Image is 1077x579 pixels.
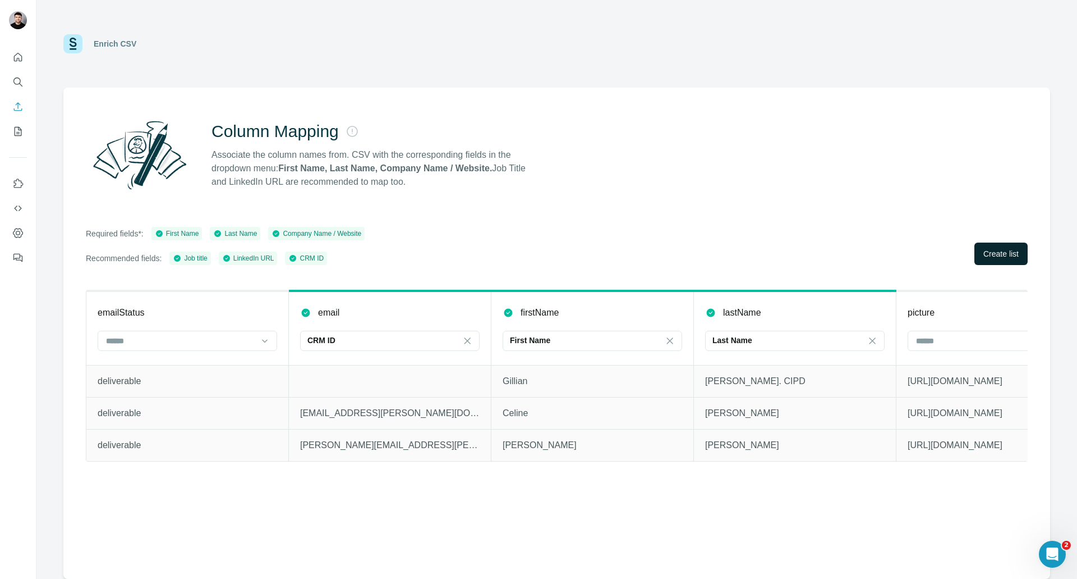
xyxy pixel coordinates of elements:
[705,439,885,452] p: [PERSON_NAME]
[98,306,145,320] p: emailStatus
[9,174,27,194] button: Use Surfe on LinkedIn
[271,229,361,239] div: Company Name / Website
[723,306,761,320] p: lastName
[983,248,1019,259] span: Create list
[705,375,885,388] p: [PERSON_NAME]. CIPD
[705,407,885,420] p: [PERSON_NAME]
[213,229,257,239] div: Last Name
[712,335,752,346] p: Last Name
[86,115,194,195] img: Surfe Illustration - Column Mapping
[503,407,682,420] p: Celine
[98,375,277,388] p: deliverable
[1039,541,1066,568] iframe: Intercom live chat
[211,121,339,142] h2: Column Mapping
[9,11,27,29] img: Avatar
[1062,541,1071,550] span: 2
[94,38,136,49] div: Enrich CSV
[9,121,27,142] button: My lists
[318,306,339,320] p: email
[9,97,27,117] button: Enrich CSV
[503,375,682,388] p: Gillian
[211,148,536,189] p: Associate the column names from. CSV with the corresponding fields in the dropdown menu: Job Titl...
[307,335,335,346] p: CRM ID
[98,407,277,420] p: deliverable
[9,248,27,268] button: Feedback
[63,34,82,53] img: Surfe Logo
[278,163,492,173] strong: First Name, Last Name, Company Name / Website.
[300,407,480,420] p: [EMAIL_ADDRESS][PERSON_NAME][DOMAIN_NAME]
[9,72,27,92] button: Search
[9,47,27,67] button: Quick start
[9,198,27,218] button: Use Surfe API
[86,228,144,239] p: Required fields*:
[155,229,199,239] div: First Name
[300,439,480,452] p: [PERSON_NAME][EMAIL_ADDRESS][PERSON_NAME][DOMAIN_NAME]
[974,243,1028,265] button: Create list
[9,223,27,243] button: Dashboard
[288,253,324,263] div: CRM ID
[86,253,162,264] p: Recommended fields:
[222,253,274,263] div: LinkedIn URL
[173,253,207,263] div: Job title
[98,439,277,452] p: deliverable
[908,306,935,320] p: picture
[521,306,559,320] p: firstName
[503,439,682,452] p: [PERSON_NAME]
[510,335,550,346] p: First Name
